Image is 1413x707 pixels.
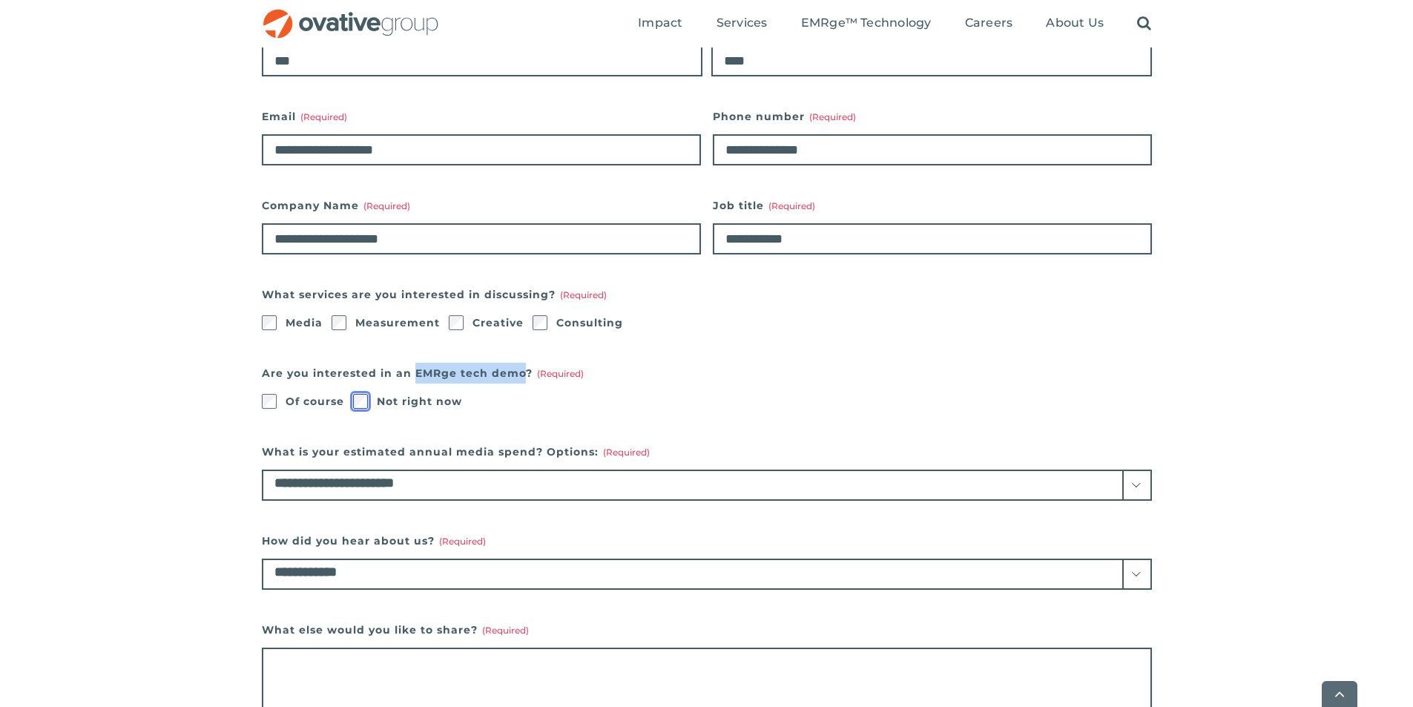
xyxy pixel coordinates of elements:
[482,625,529,636] span: (Required)
[717,16,768,30] span: Services
[472,312,524,333] label: Creative
[717,16,768,32] a: Services
[262,284,607,305] legend: What services are you interested in discussing?
[556,312,623,333] label: Consulting
[965,16,1013,30] span: Careers
[713,106,1152,127] label: Phone number
[1137,16,1151,32] a: Search
[809,111,856,122] span: (Required)
[262,530,1152,551] label: How did you hear about us?
[355,312,440,333] label: Measurement
[262,106,701,127] label: Email
[537,368,584,379] span: (Required)
[1046,16,1104,30] span: About Us
[560,289,607,300] span: (Required)
[300,111,347,122] span: (Required)
[262,619,1152,640] label: What else would you like to share?
[262,7,440,22] a: OG_Full_horizontal_RGB
[363,200,410,211] span: (Required)
[286,391,344,412] label: Of course
[262,441,1152,462] label: What is your estimated annual media spend? Options:
[801,16,932,30] span: EMRge™ Technology
[439,536,486,547] span: (Required)
[262,363,584,384] legend: Are you interested in an EMRge tech demo?
[638,16,682,32] a: Impact
[286,312,323,333] label: Media
[801,16,932,32] a: EMRge™ Technology
[713,195,1152,216] label: Job title
[603,447,650,458] span: (Required)
[377,391,462,412] label: Not right now
[965,16,1013,32] a: Careers
[262,195,701,216] label: Company Name
[1046,16,1104,32] a: About Us
[768,200,815,211] span: (Required)
[638,16,682,30] span: Impact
